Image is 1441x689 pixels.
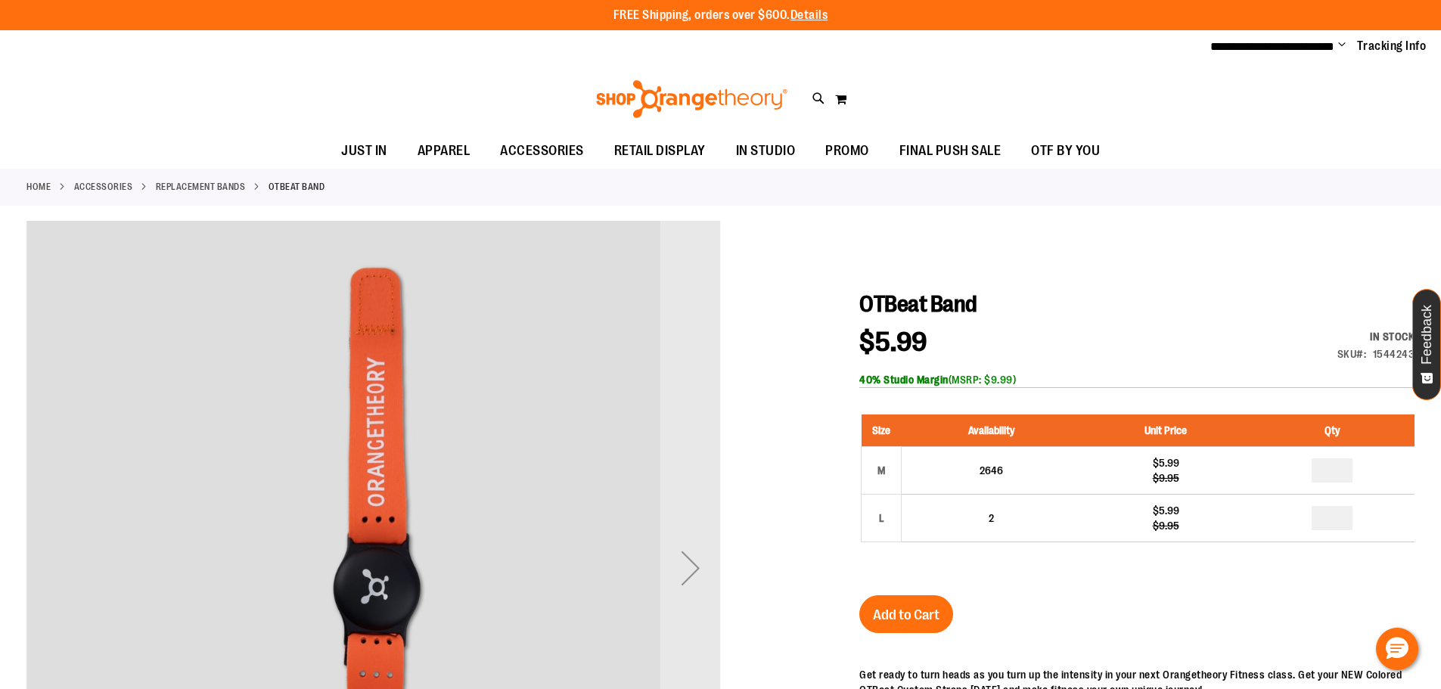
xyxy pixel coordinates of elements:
[1376,628,1418,670] button: Hello, have a question? Let’s chat.
[884,134,1017,169] a: FINAL PUSH SALE
[1357,38,1427,54] a: Tracking Info
[26,180,51,194] a: Home
[614,134,706,168] span: RETAIL DISPLAY
[825,134,869,168] span: PROMO
[989,512,994,524] span: 2
[1337,329,1415,344] div: Availability
[870,507,893,529] div: L
[1089,455,1242,470] div: $5.99
[1373,346,1415,362] div: 1544243
[1081,414,1250,447] th: Unit Price
[873,607,939,623] span: Add to Cart
[859,291,977,317] span: OTBeat Band
[902,414,1082,447] th: Availability
[1031,134,1100,168] span: OTF BY YOU
[1338,39,1346,54] button: Account menu
[790,8,828,22] a: Details
[870,459,893,482] div: M
[1089,518,1242,533] div: $9.95
[1089,470,1242,486] div: $9.95
[1337,329,1415,344] div: In stock
[341,134,387,168] span: JUST IN
[156,180,246,194] a: Replacement Bands
[326,134,402,169] a: JUST IN
[810,134,884,169] a: PROMO
[1016,134,1115,169] a: OTF BY YOU
[500,134,584,168] span: ACCESSORIES
[859,595,953,633] button: Add to Cart
[402,134,486,169] a: APPAREL
[269,180,325,194] strong: OTBeat Band
[1337,348,1367,360] strong: SKU
[862,414,902,447] th: Size
[418,134,470,168] span: APPAREL
[736,134,796,168] span: IN STUDIO
[1420,305,1434,365] span: Feedback
[721,134,811,169] a: IN STUDIO
[899,134,1002,168] span: FINAL PUSH SALE
[74,180,133,194] a: ACCESSORIES
[594,80,790,118] img: Shop Orangetheory
[980,464,1003,476] span: 2646
[859,372,1415,387] div: (MSRP: $9.99)
[613,7,828,24] p: FREE Shipping, orders over $600.
[859,327,927,358] span: $5.99
[1412,289,1441,400] button: Feedback - Show survey
[1250,414,1415,447] th: Qty
[599,134,721,169] a: RETAIL DISPLAY
[1089,503,1242,518] div: $5.99
[485,134,599,168] a: ACCESSORIES
[859,374,949,386] b: 40% Studio Margin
